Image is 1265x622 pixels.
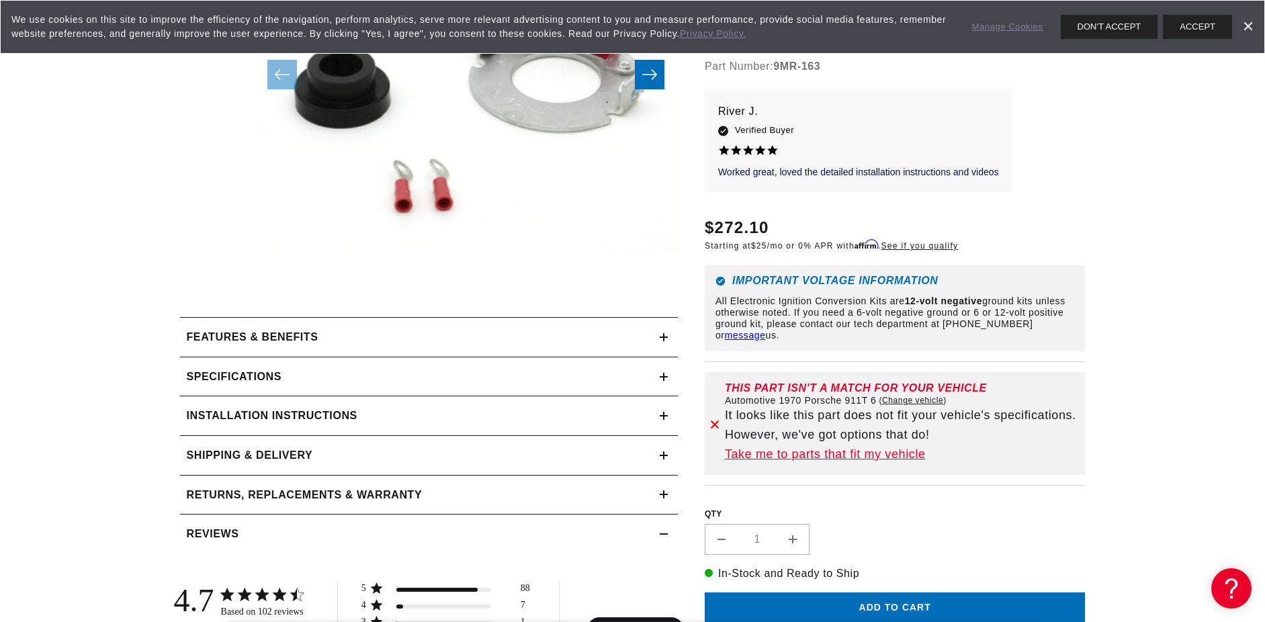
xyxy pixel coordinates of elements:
[725,406,1080,445] p: It looks like this part does not fit your vehicle's specifications. However, we've got options th...
[705,240,958,253] p: Starting at /mo or 0% APR with .
[187,328,318,346] h2: Features & Benefits
[705,508,1086,520] label: QTY
[751,242,767,251] span: $25
[180,318,678,357] summary: Features & Benefits
[521,599,525,616] div: 7
[725,445,1080,464] a: Take me to parts that fit my vehicle
[221,607,304,617] div: Based on 102 reviews
[705,58,1086,76] div: Part Number:
[187,407,357,425] h2: Installation instructions
[1163,15,1232,39] button: ACCEPT
[187,368,281,386] h2: Specifications
[881,242,959,251] a: See if you qualify - Learn more about Affirm Financing (opens in modal)
[521,582,530,599] div: 88
[361,582,530,599] div: 5 star by 88 reviews
[972,20,1043,34] a: Manage Cookies
[361,582,366,594] div: 5
[718,102,999,121] p: River J.
[361,599,366,611] div: 4
[11,13,953,41] span: We use cookies on this site to improve the efficiency of the navigation, perform analytics, serve...
[361,599,530,616] div: 4 star by 7 reviews
[180,357,678,396] summary: Specifications
[1237,17,1258,37] a: Dismiss Banner
[174,580,214,619] div: 4.7
[635,60,664,89] button: Slide right
[180,396,678,435] summary: Installation instructions
[180,476,678,515] summary: Returns, Replacements & Warranty
[855,240,878,250] span: Affirm
[735,124,794,138] span: Verified Buyer
[187,447,313,464] h2: Shipping & Delivery
[267,60,297,89] button: Slide left
[773,61,820,73] strong: 9MR-163
[1061,15,1158,39] button: DON'T ACCEPT
[725,330,766,341] a: message
[715,276,1075,286] h6: Important Voltage Information
[725,384,1080,394] div: This part isn't a match for your vehicle
[180,436,678,475] summary: Shipping & Delivery
[187,486,423,504] h2: Returns, Replacements & Warranty
[680,28,746,39] a: Privacy Policy.
[905,296,982,306] strong: 12-volt negative
[705,216,769,240] span: $272.10
[715,296,1075,341] p: All Electronic Ignition Conversion Kits are ground kits unless otherwise noted. If you need a 6-v...
[180,515,678,553] summary: Reviews
[187,525,239,543] h2: Reviews
[718,166,999,179] p: Worked great, loved the detailed installation instructions and videos
[705,565,1086,582] p: In-Stock and Ready to Ship
[879,396,946,406] a: Change vehicle
[725,396,877,406] span: Automotive 1970 Porsche 911T 6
